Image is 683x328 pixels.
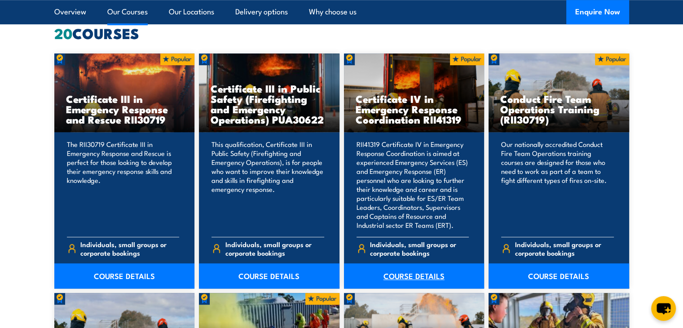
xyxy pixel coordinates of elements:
p: Our nationally accredited Conduct Fire Team Operations training courses are designed for those wh... [501,140,614,230]
span: Individuals, small groups or corporate bookings [515,240,614,257]
a: COURSE DETAILS [199,263,339,288]
a: COURSE DETAILS [344,263,485,288]
h3: Certificate III in Public Safety (Firefighting and Emergency Operations) PUA30622 [211,83,328,124]
h3: Certificate IV in Emergency Response Coordination RII41319 [356,93,473,124]
h2: COURSES [54,27,629,39]
p: RII41319 Certificate IV in Emergency Response Coordination is aimed at experienced Emergency Serv... [357,140,469,230]
h3: Conduct Fire Team Operations Training (RII30719) [500,93,617,124]
h3: Certificate III in Emergency Response and Rescue RII30719 [66,93,183,124]
p: This qualification, Certificate III in Public Safety (Firefighting and Emergency Operations), is ... [212,140,324,230]
a: COURSE DETAILS [54,263,195,288]
span: Individuals, small groups or corporate bookings [225,240,324,257]
strong: 20 [54,22,72,44]
a: COURSE DETAILS [489,263,629,288]
p: The RII30719 Certificate III in Emergency Response and Rescue is perfect for those looking to dev... [67,140,180,230]
button: chat-button [651,296,676,321]
span: Individuals, small groups or corporate bookings [80,240,179,257]
span: Individuals, small groups or corporate bookings [370,240,469,257]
